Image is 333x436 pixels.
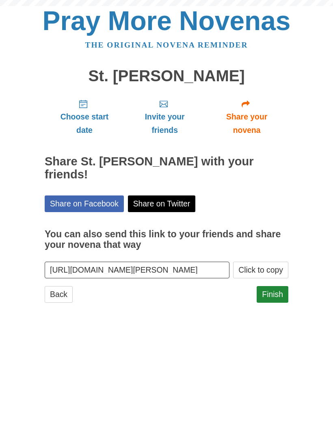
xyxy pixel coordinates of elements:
a: Choose start date [45,93,124,141]
button: Click to copy [233,262,288,278]
a: Share on Facebook [45,195,124,212]
a: Finish [257,286,288,303]
span: Invite your friends [132,110,197,137]
a: Share your novena [205,93,288,141]
h1: St. [PERSON_NAME] [45,67,288,85]
span: Choose start date [53,110,116,137]
span: Share your novena [213,110,280,137]
a: Share on Twitter [128,195,196,212]
a: Pray More Novenas [43,6,291,36]
a: The original novena reminder [85,41,248,49]
a: Invite your friends [124,93,205,141]
h3: You can also send this link to your friends and share your novena that way [45,229,288,250]
a: Back [45,286,73,303]
h2: Share St. [PERSON_NAME] with your friends! [45,155,288,181]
